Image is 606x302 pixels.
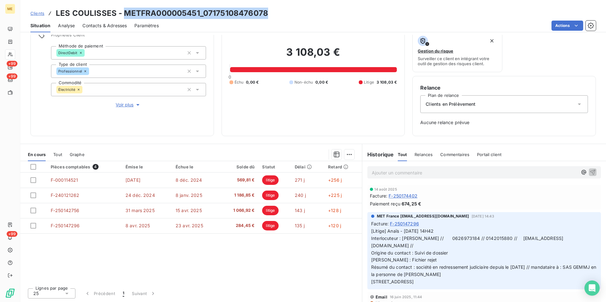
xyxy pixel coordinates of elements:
[374,187,397,191] span: 14 août 2025
[420,119,588,126] span: Aucune relance prévue
[295,223,305,228] span: 135 j
[51,32,206,41] span: Propriétés Client
[295,208,305,213] span: 143 j
[262,175,279,185] span: litige
[33,290,39,297] span: 25
[420,84,588,91] h6: Relance
[377,79,397,85] span: 3 108,03 €
[176,164,216,169] div: Échue le
[229,74,231,79] span: 0
[295,192,306,198] span: 240 j
[126,192,155,198] span: 24 déc. 2024
[58,22,75,29] span: Analyse
[223,164,255,169] div: Solde dû
[415,152,433,157] span: Relances
[58,88,75,91] span: Électricité
[390,295,422,299] span: 16 juin 2025, 11:44
[51,223,80,228] span: F-250147296
[51,208,80,213] span: F-250142756
[134,22,159,29] span: Paramètres
[328,208,341,213] span: +128 j
[328,164,358,169] div: Retard
[176,208,202,213] span: 15 avr. 2025
[70,152,85,157] span: Graphe
[477,152,501,157] span: Portail client
[53,152,62,157] span: Tout
[402,200,421,207] span: 674,25 €
[7,73,17,79] span: +99
[5,62,15,72] a: +99
[85,50,90,56] input: Ajouter une valeur
[58,51,78,55] span: DirectDebit
[126,208,155,213] span: 31 mars 2025
[82,87,87,92] input: Ajouter une valeur
[30,11,44,16] span: Clients
[7,231,17,237] span: +99
[370,192,387,199] span: Facture :
[328,192,342,198] span: +225 j
[56,8,268,19] h3: LES COULISSES - METFRA000005451_07175108476078
[82,22,127,29] span: Contacts & Adresses
[262,206,279,215] span: litige
[116,102,141,108] span: Voir plus
[223,223,255,229] span: 284,45 €
[119,287,128,300] button: 1
[28,152,46,157] span: En cours
[223,207,255,214] span: 1 066,92 €
[223,192,255,198] span: 1 186,85 €
[123,290,124,297] span: 1
[51,101,206,108] button: Voir plus
[440,152,469,157] span: Commentaires
[235,79,244,85] span: Échu
[362,151,394,158] h6: Historique
[58,69,82,73] span: Professionnel
[126,223,150,228] span: 8 avr. 2025
[229,46,397,65] h2: 3 108,03 €
[390,220,419,227] span: F-250147296
[262,221,279,230] span: litige
[418,56,497,66] span: Surveiller ce client en intégrant votre outil de gestion des risques client.
[30,22,50,29] span: Situation
[5,75,15,85] a: +99
[51,177,78,183] span: F-000114521
[176,223,203,228] span: 23 avr. 2025
[295,164,320,169] div: Délai
[262,191,279,200] span: litige
[295,177,305,183] span: 271 j
[377,213,469,219] span: MET France [EMAIL_ADDRESS][DOMAIN_NAME]
[5,288,15,298] img: Logo LeanPay
[370,200,400,207] span: Paiement reçu
[51,164,118,170] div: Pièces comptables
[389,192,417,199] span: F-250174402
[93,164,98,170] span: 4
[176,192,202,198] span: 8 janv. 2025
[371,228,597,284] span: [Litige] Anaïs - [DATE] 14H42 Interlocuteur : [PERSON_NAME] // 0626973184 // 0142015880 // [EMAIL...
[176,177,202,183] span: 8 déc. 2024
[584,280,600,296] div: Open Intercom Messenger
[30,10,44,16] a: Clients
[51,192,80,198] span: F-240121262
[551,21,583,31] button: Actions
[472,214,494,218] span: [DATE] 14:43
[5,4,15,14] div: ME
[426,101,475,107] span: Clients en Prélèvement
[418,48,453,53] span: Gestion du risque
[294,79,313,85] span: Non-échu
[328,177,342,183] span: +256 j
[315,79,328,85] span: 0,00 €
[246,79,259,85] span: 0,00 €
[128,287,160,300] button: Suivant
[398,152,407,157] span: Tout
[376,294,387,299] span: Email
[81,287,119,300] button: Précédent
[364,79,374,85] span: Litige
[371,220,389,227] span: Facture :
[7,61,17,66] span: +99
[223,177,255,183] span: 569,81 €
[412,32,502,72] button: Gestion du risqueSurveiller ce client en intégrant votre outil de gestion des risques client.
[328,223,341,228] span: +120 j
[126,164,168,169] div: Émise le
[126,177,140,183] span: [DATE]
[89,68,94,74] input: Ajouter une valeur
[262,164,287,169] div: Statut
